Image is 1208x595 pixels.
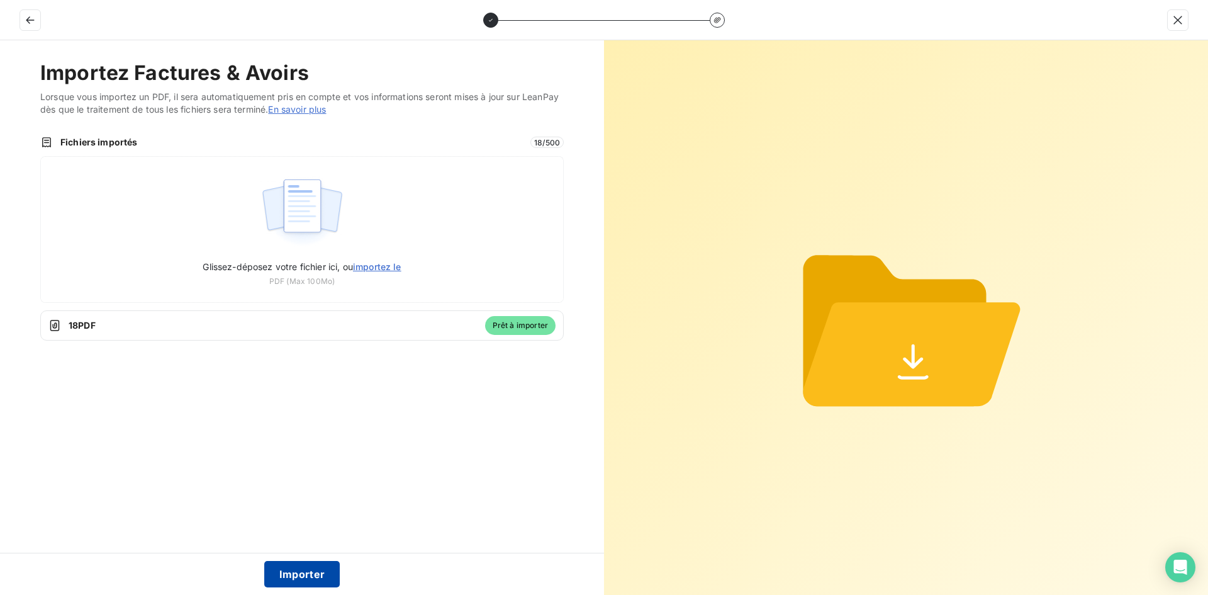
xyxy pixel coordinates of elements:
[60,136,523,149] span: Fichiers importés
[485,316,556,335] span: Prêt à importer
[264,561,340,587] button: Importer
[260,172,344,252] img: illustration
[530,137,564,148] span: 18 / 500
[40,60,564,86] h2: Importez Factures & Avoirs
[203,261,401,272] span: Glissez-déposez votre fichier ici, ou
[69,319,478,332] span: 18 PDF
[40,91,564,116] span: Lorsque vous importez un PDF, il sera automatiquement pris en compte et vos informations seront m...
[353,261,401,272] span: importez le
[268,104,326,115] a: En savoir plus
[1165,552,1195,582] div: Open Intercom Messenger
[269,276,335,287] span: PDF (Max 100Mo)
